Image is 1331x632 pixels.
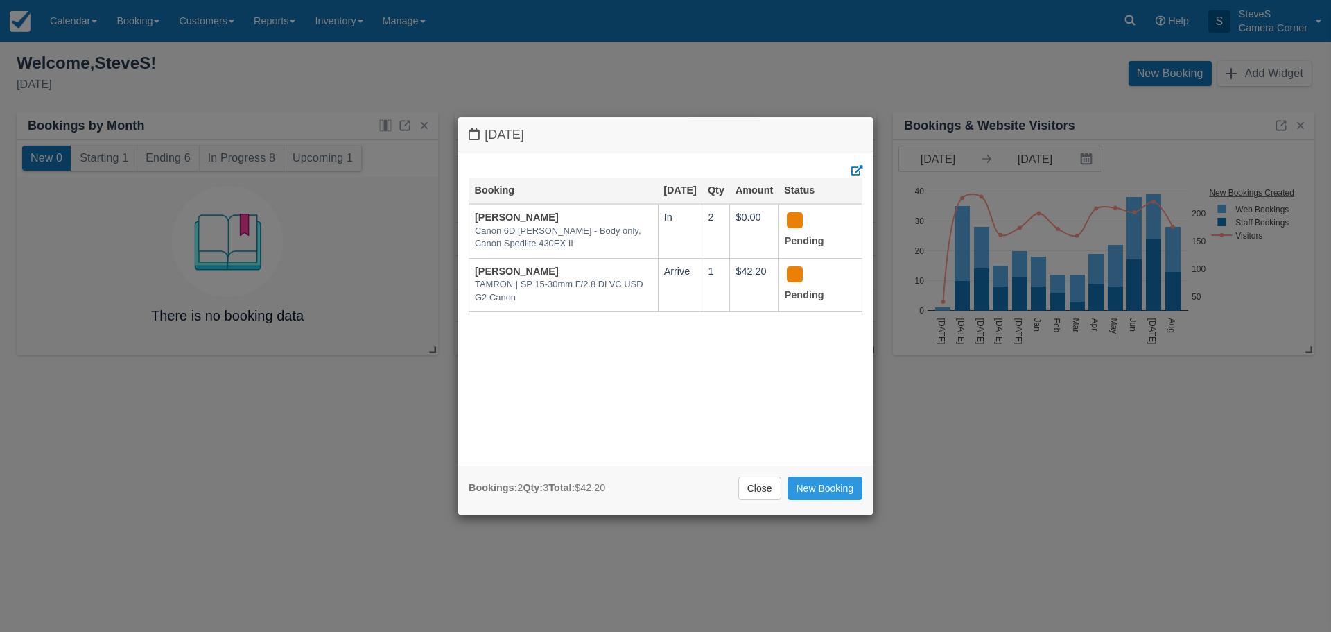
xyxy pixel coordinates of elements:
[475,185,515,196] a: Booking
[738,477,781,500] a: Close
[730,204,778,258] td: $0.00
[475,278,652,304] em: TAMRON | SP 15-30mm F/2.8 Di VC USD G2 Canon
[663,185,697,196] a: [DATE]
[469,482,517,493] strong: Bookings:
[469,128,862,142] h4: [DATE]
[708,185,724,196] a: Qty
[469,481,605,495] div: 2 3 $42.20
[475,212,559,223] a: [PERSON_NAME]
[736,185,773,196] a: Amount
[730,258,778,312] td: $42.20
[788,477,863,500] a: New Booking
[548,482,575,493] strong: Total:
[475,266,559,277] a: [PERSON_NAME]
[784,185,815,196] a: Status
[475,225,652,250] em: Canon 6D [PERSON_NAME] - Body only, Canon Spedlite 430EX II
[785,210,844,253] div: Pending
[702,258,730,312] td: 1
[702,204,730,258] td: 2
[523,482,543,493] strong: Qty:
[658,258,702,312] td: Arrive
[785,264,844,307] div: Pending
[658,204,702,258] td: In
